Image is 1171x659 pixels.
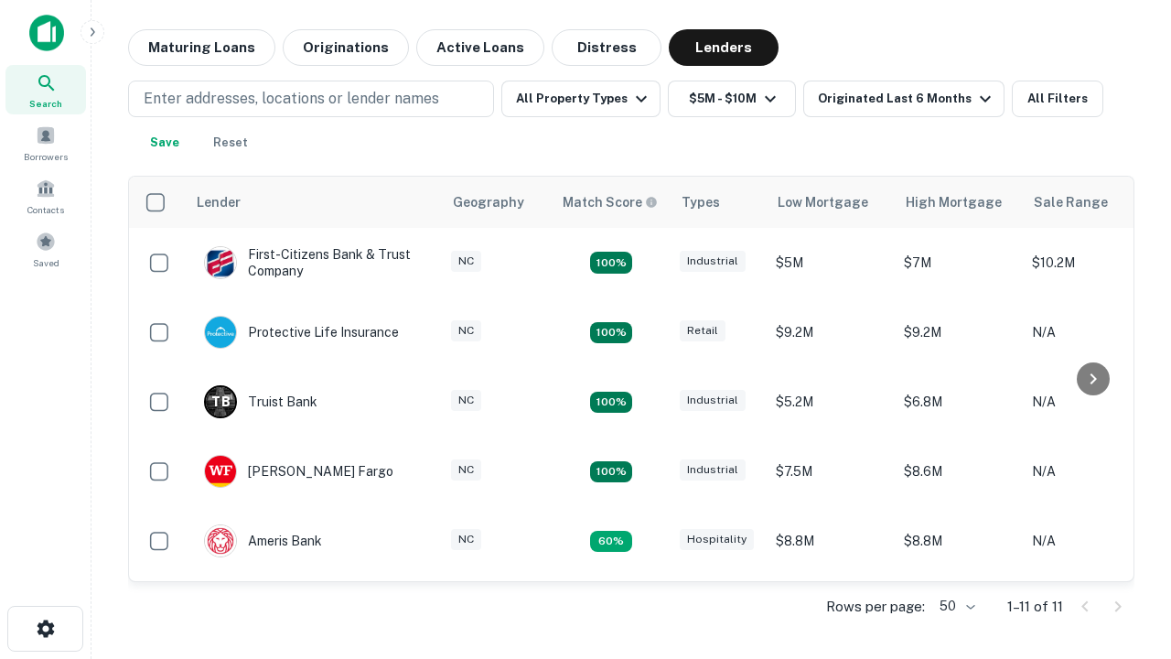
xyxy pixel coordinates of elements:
[552,177,671,228] th: Capitalize uses an advanced AI algorithm to match your search with the best lender. The match sco...
[283,29,409,66] button: Originations
[680,459,746,481] div: Industrial
[24,149,68,164] span: Borrowers
[767,177,895,228] th: Low Mortgage
[895,297,1023,367] td: $9.2M
[453,191,524,213] div: Geography
[451,529,481,550] div: NC
[29,96,62,111] span: Search
[895,228,1023,297] td: $7M
[906,191,1002,213] div: High Mortgage
[205,317,236,348] img: picture
[671,177,767,228] th: Types
[563,192,654,212] h6: Match Score
[205,456,236,487] img: picture
[668,81,796,117] button: $5M - $10M
[1012,81,1103,117] button: All Filters
[680,529,754,550] div: Hospitality
[5,118,86,167] a: Borrowers
[5,224,86,274] a: Saved
[128,81,494,117] button: Enter addresses, locations or lender names
[201,124,260,161] button: Reset
[895,506,1023,576] td: $8.8M
[442,177,552,228] th: Geography
[204,385,317,418] div: Truist Bank
[451,251,481,272] div: NC
[5,65,86,114] a: Search
[826,596,925,618] p: Rows per page:
[451,459,481,481] div: NC
[205,247,236,278] img: picture
[767,228,895,297] td: $5M
[680,251,746,272] div: Industrial
[818,88,996,110] div: Originated Last 6 Months
[1007,596,1063,618] p: 1–11 of 11
[197,191,241,213] div: Lender
[1034,191,1108,213] div: Sale Range
[767,576,895,645] td: $9.2M
[590,392,632,414] div: Matching Properties: 3, hasApolloMatch: undefined
[33,255,59,270] span: Saved
[501,81,661,117] button: All Property Types
[590,252,632,274] div: Matching Properties: 2, hasApolloMatch: undefined
[895,367,1023,437] td: $6.8M
[932,593,978,620] div: 50
[680,390,746,411] div: Industrial
[767,506,895,576] td: $8.8M
[5,171,86,221] a: Contacts
[682,191,720,213] div: Types
[205,525,236,556] img: picture
[29,15,64,51] img: capitalize-icon.png
[128,29,275,66] button: Maturing Loans
[204,316,399,349] div: Protective Life Insurance
[767,367,895,437] td: $5.2M
[1080,513,1171,600] iframe: Chat Widget
[552,29,661,66] button: Distress
[895,177,1023,228] th: High Mortgage
[778,191,868,213] div: Low Mortgage
[590,461,632,483] div: Matching Properties: 2, hasApolloMatch: undefined
[451,320,481,341] div: NC
[895,437,1023,506] td: $8.6M
[680,320,725,341] div: Retail
[135,124,194,161] button: Save your search to get updates of matches that match your search criteria.
[451,390,481,411] div: NC
[803,81,1004,117] button: Originated Last 6 Months
[767,437,895,506] td: $7.5M
[204,524,322,557] div: Ameris Bank
[563,192,658,212] div: Capitalize uses an advanced AI algorithm to match your search with the best lender. The match sco...
[416,29,544,66] button: Active Loans
[204,455,393,488] div: [PERSON_NAME] Fargo
[895,576,1023,645] td: $9.2M
[186,177,442,228] th: Lender
[669,29,779,66] button: Lenders
[27,202,64,217] span: Contacts
[767,297,895,367] td: $9.2M
[144,88,439,110] p: Enter addresses, locations or lender names
[590,531,632,553] div: Matching Properties: 1, hasApolloMatch: undefined
[211,393,230,412] p: T B
[590,322,632,344] div: Matching Properties: 2, hasApolloMatch: undefined
[204,246,424,279] div: First-citizens Bank & Trust Company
